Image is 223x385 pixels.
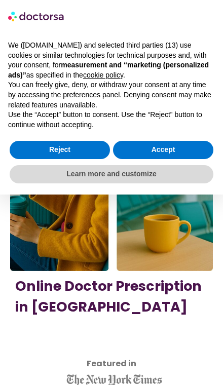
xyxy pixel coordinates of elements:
p: Use the “Accept” button to consent. Use the “Reject” button to continue without accepting. [8,110,215,130]
p: We ([DOMAIN_NAME]) and selected third parties (13) use cookies or similar technologies for techni... [8,41,215,80]
p: You can freely give, deny, or withdraw your consent at any time by accessing the preferences pane... [8,80,215,110]
button: Learn more and customize [10,165,213,183]
iframe: Customer reviews powered by Trustpilot [15,339,208,352]
a: cookie policy [83,71,123,79]
strong: measurement and “marketing (personalized ads)” [8,61,209,79]
iframe: Customer reviews powered by Trustpilot [15,327,208,339]
button: Accept [113,141,213,159]
button: Reject [10,141,110,159]
strong: Featured in [87,358,136,369]
h1: Online Doctor Prescription in [GEOGRAPHIC_DATA] [15,276,208,317]
img: logo [8,8,65,24]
